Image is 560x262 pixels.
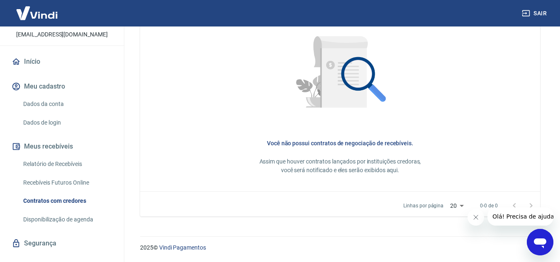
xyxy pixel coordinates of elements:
span: Olá! Precisa de ajuda? [5,6,70,12]
a: Contratos com credores [20,192,114,209]
a: Relatório de Recebíveis [20,156,114,173]
div: 20 [447,200,467,212]
button: Meu cadastro [10,77,114,96]
a: Dados da conta [20,96,114,113]
p: [EMAIL_ADDRESS][DOMAIN_NAME] [16,30,108,39]
a: Recebíveis Futuros Online [20,174,114,191]
a: Início [10,53,114,71]
p: 0-0 de 0 [480,202,498,209]
h6: Você não possui contratos de negociação de recebíveis. [153,139,527,147]
p: Linhas por página [403,202,444,209]
a: Vindi Pagamentos [159,244,206,251]
iframe: Botão para abrir a janela de mensagens [527,229,553,255]
a: Dados de login [20,114,114,131]
button: Meus recebíveis [10,137,114,156]
a: Segurança [10,234,114,252]
p: [PERSON_NAME] [29,18,95,27]
img: Nenhum item encontrado [279,13,402,136]
iframe: Fechar mensagem [468,209,484,226]
iframe: Mensagem da empresa [487,207,553,226]
a: Disponibilização de agenda [20,211,114,228]
p: 2025 © [140,243,540,252]
span: Assim que houver contratos lançados por instituições credoras, você será notificado e eles serão ... [259,158,421,173]
button: Sair [520,6,550,21]
img: Vindi [10,0,64,26]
